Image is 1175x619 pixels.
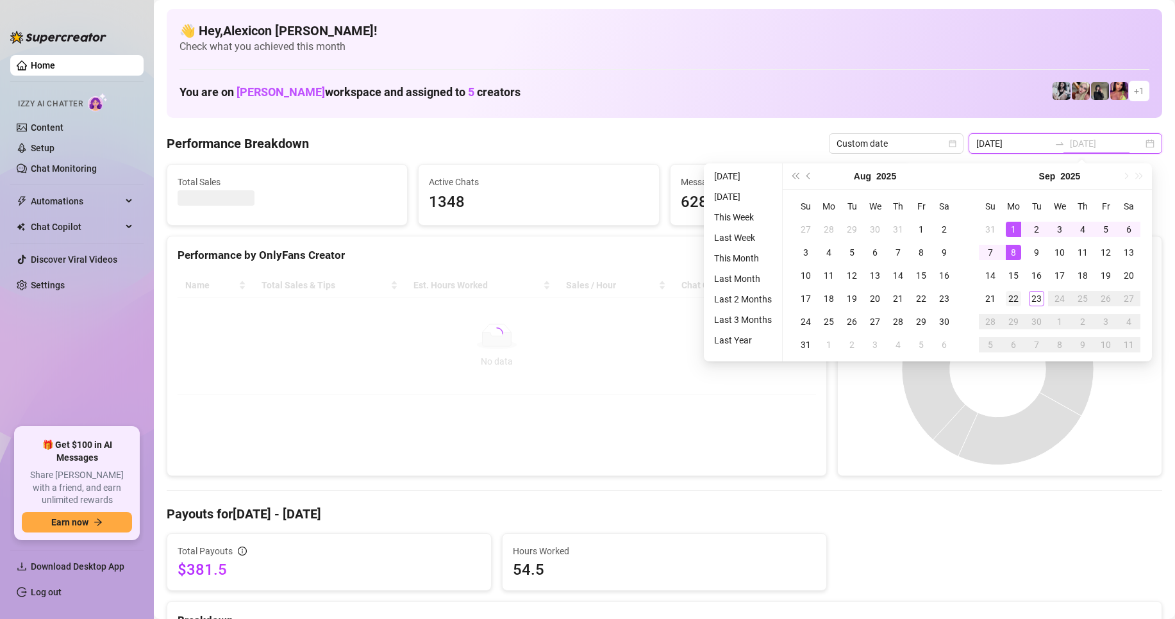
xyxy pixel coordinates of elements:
[1002,218,1025,241] td: 2025-09-01
[983,337,998,352] div: 5
[798,245,813,260] div: 3
[178,544,233,558] span: Total Payouts
[910,287,933,310] td: 2025-08-22
[1052,222,1067,237] div: 3
[910,195,933,218] th: Fr
[910,241,933,264] td: 2025-08-08
[1054,138,1065,149] span: swap-right
[429,175,648,189] span: Active Chats
[890,337,906,352] div: 4
[798,314,813,329] div: 24
[1002,241,1025,264] td: 2025-09-08
[31,163,97,174] a: Chat Monitoring
[979,195,1002,218] th: Su
[887,333,910,356] td: 2025-09-04
[876,163,896,189] button: Choose a year
[1098,337,1113,352] div: 10
[1075,222,1090,237] div: 4
[31,280,65,290] a: Settings
[1025,333,1048,356] td: 2025-10-07
[1071,218,1094,241] td: 2025-09-04
[817,287,840,310] td: 2025-08-18
[887,241,910,264] td: 2025-08-07
[167,135,309,153] h4: Performance Breakdown
[863,195,887,218] th: We
[937,245,952,260] div: 9
[794,264,817,287] td: 2025-08-10
[844,337,860,352] div: 2
[867,268,883,283] div: 13
[178,175,397,189] span: Total Sales
[179,85,521,99] h1: You are on workspace and assigned to creators
[890,291,906,306] div: 21
[1098,314,1113,329] div: 3
[681,190,900,215] span: 6289
[17,196,27,206] span: thunderbolt
[1117,333,1140,356] td: 2025-10-11
[1117,218,1140,241] td: 2025-09-06
[1117,264,1140,287] td: 2025-09-20
[1070,136,1143,151] input: End date
[979,218,1002,241] td: 2025-08-31
[933,264,956,287] td: 2025-08-16
[840,264,863,287] td: 2025-08-12
[1075,337,1090,352] div: 9
[1006,291,1021,306] div: 22
[1071,310,1094,333] td: 2025-10-02
[933,241,956,264] td: 2025-08-09
[709,230,777,245] li: Last Week
[1002,333,1025,356] td: 2025-10-06
[913,268,929,283] div: 15
[1094,241,1117,264] td: 2025-09-12
[933,195,956,218] th: Sa
[890,268,906,283] div: 14
[1121,268,1137,283] div: 20
[468,85,474,99] span: 5
[1075,291,1090,306] div: 25
[863,264,887,287] td: 2025-08-13
[913,337,929,352] div: 5
[1002,264,1025,287] td: 2025-09-15
[709,189,777,204] li: [DATE]
[681,175,900,189] span: Messages Sent
[429,190,648,215] span: 1348
[238,547,247,556] span: info-circle
[890,314,906,329] div: 28
[1052,291,1067,306] div: 24
[1048,333,1071,356] td: 2025-10-08
[1121,222,1137,237] div: 6
[863,241,887,264] td: 2025-08-06
[890,245,906,260] div: 7
[1048,287,1071,310] td: 2025-09-24
[817,241,840,264] td: 2025-08-04
[817,264,840,287] td: 2025-08-11
[844,268,860,283] div: 12
[817,310,840,333] td: 2025-08-25
[913,222,929,237] div: 1
[794,287,817,310] td: 2025-08-17
[1117,287,1140,310] td: 2025-09-27
[31,143,54,153] a: Setup
[1029,245,1044,260] div: 9
[167,505,1162,523] h4: Payouts for [DATE] - [DATE]
[31,217,122,237] span: Chat Copilot
[863,333,887,356] td: 2025-09-03
[863,218,887,241] td: 2025-07-30
[1048,195,1071,218] th: We
[1053,82,1071,100] img: Sadie
[1002,310,1025,333] td: 2025-09-29
[983,268,998,283] div: 14
[1025,287,1048,310] td: 2025-09-23
[488,326,504,342] span: loading
[1029,268,1044,283] div: 16
[709,251,777,266] li: This Month
[887,310,910,333] td: 2025-08-28
[933,287,956,310] td: 2025-08-23
[17,561,27,572] span: download
[237,85,325,99] span: [PERSON_NAME]
[798,291,813,306] div: 17
[863,287,887,310] td: 2025-08-20
[1029,314,1044,329] div: 30
[22,439,132,464] span: 🎁 Get $100 in AI Messages
[821,337,837,352] div: 1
